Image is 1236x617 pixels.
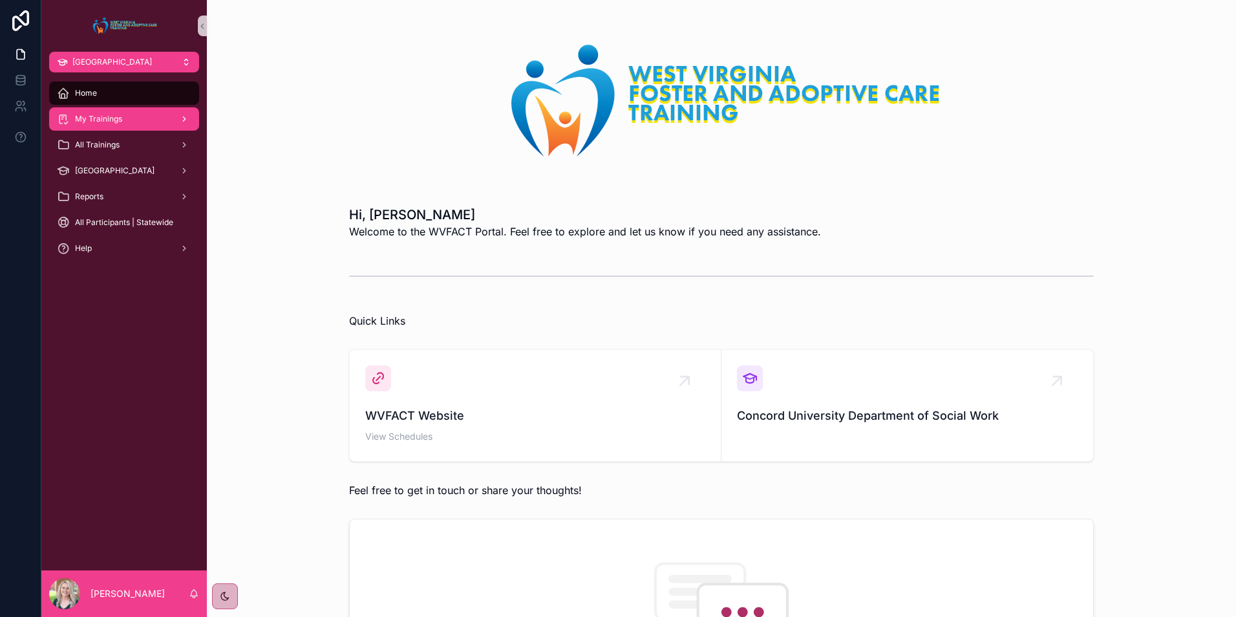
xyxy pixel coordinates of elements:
[349,206,821,224] h1: Hi, [PERSON_NAME]
[75,217,173,228] span: All Participants | Statewide
[49,159,199,182] a: [GEOGRAPHIC_DATA]
[349,224,821,239] span: Welcome to the WVFACT Portal. Feel free to explore and let us know if you need any assistance.
[89,16,160,36] img: App logo
[75,114,122,124] span: My Trainings
[75,166,154,176] span: [GEOGRAPHIC_DATA]
[49,133,199,157] a: All Trainings
[737,407,1078,425] span: Concord University Department of Social Work
[49,52,199,72] button: [GEOGRAPHIC_DATA]
[41,72,207,277] div: scrollable content
[365,407,705,425] span: WVFACT Website
[49,185,199,208] a: Reports
[91,587,165,600] p: [PERSON_NAME]
[487,31,956,169] img: 26288-LogoRetina.png
[49,237,199,260] a: Help
[349,314,405,327] span: Quick Links
[72,57,152,67] span: [GEOGRAPHIC_DATA]
[365,430,705,443] span: View Schedules
[75,88,97,98] span: Home
[75,243,92,254] span: Help
[350,350,721,461] a: WVFACT WebsiteView Schedules
[75,191,103,202] span: Reports
[49,81,199,105] a: Home
[721,350,1093,461] a: Concord University Department of Social Work
[349,484,582,497] span: Feel free to get in touch or share your thoughts!
[49,211,199,234] a: All Participants | Statewide
[49,107,199,131] a: My Trainings
[75,140,120,150] span: All Trainings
